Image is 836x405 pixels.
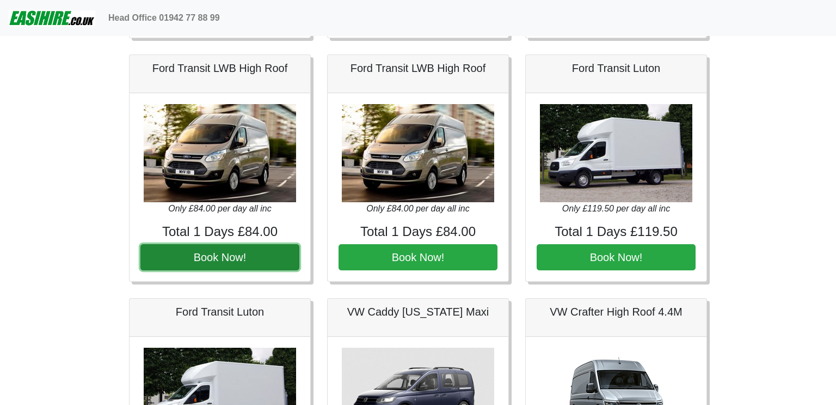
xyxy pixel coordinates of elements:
[140,305,299,318] h5: Ford Transit Luton
[140,62,299,75] h5: Ford Transit LWB High Roof
[339,244,497,270] button: Book Now!
[537,305,696,318] h5: VW Crafter High Roof 4.4M
[339,62,497,75] h5: Ford Transit LWB High Roof
[339,305,497,318] h5: VW Caddy [US_STATE] Maxi
[537,224,696,240] h4: Total 1 Days £119.50
[168,204,271,213] i: Only £84.00 per day all inc
[562,204,670,213] i: Only £119.50 per day all inc
[9,7,95,29] img: easihire_logo_small.png
[339,224,497,240] h4: Total 1 Days £84.00
[140,244,299,270] button: Book Now!
[540,104,692,202] img: Ford Transit Luton
[140,224,299,240] h4: Total 1 Days £84.00
[104,7,224,29] a: Head Office 01942 77 88 99
[342,104,494,202] img: Ford Transit LWB High Roof
[537,244,696,270] button: Book Now!
[537,62,696,75] h5: Ford Transit Luton
[108,13,220,22] b: Head Office 01942 77 88 99
[366,204,469,213] i: Only £84.00 per day all inc
[144,104,296,202] img: Ford Transit LWB High Roof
